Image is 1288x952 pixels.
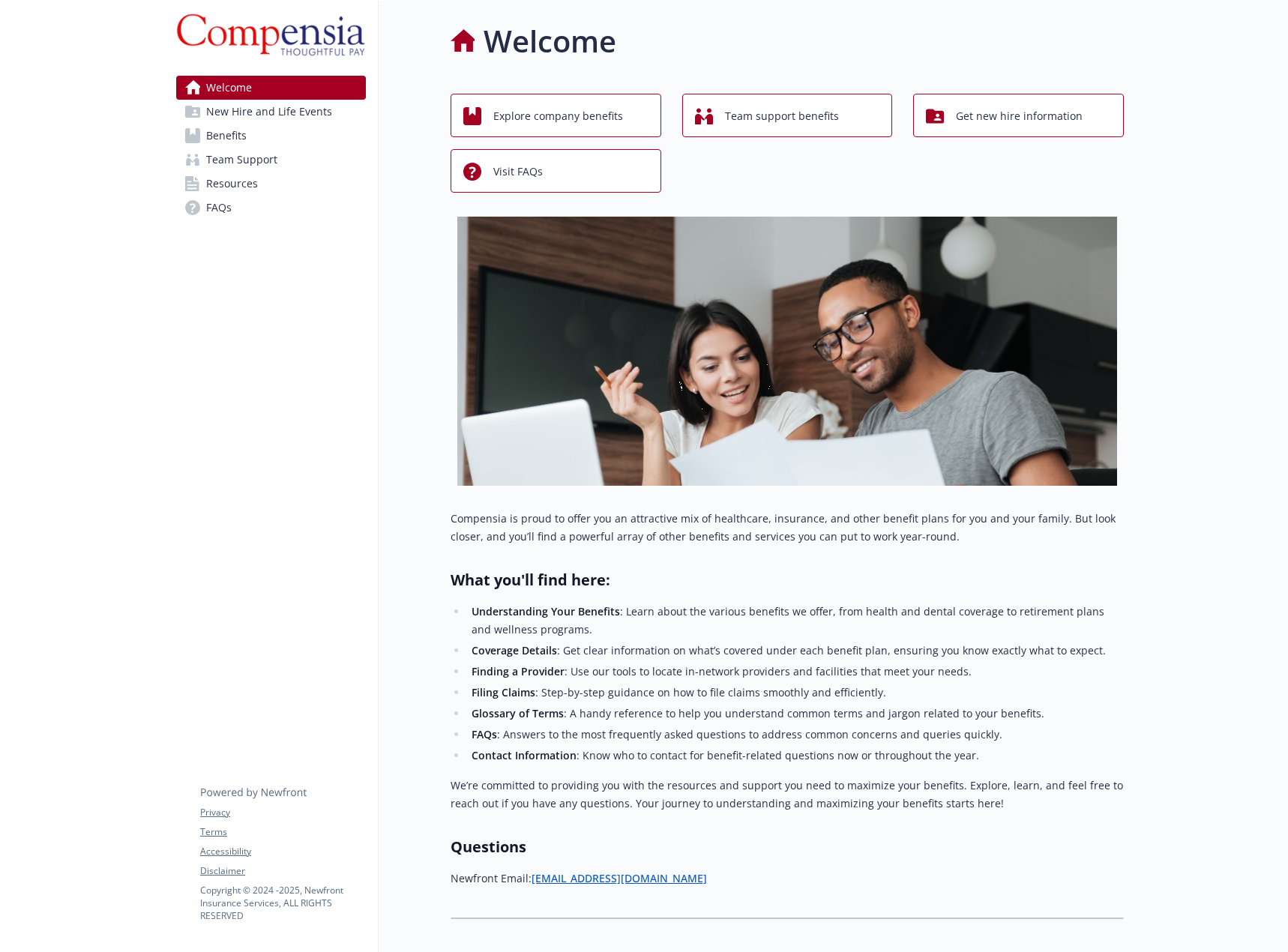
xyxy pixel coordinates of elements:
strong: Understanding Your Benefits [472,604,620,618]
strong: Glossary of Terms [472,706,564,720]
li: : Get clear information on what’s covered under each benefit plan, ensuring you know exactly what... [467,642,1124,660]
li: : A handy reference to help you understand common terms and jargon related to your benefits. [467,705,1124,723]
p: We’re committed to providing you with the resources and support you need to maximize your benefit... [451,777,1124,813]
a: Disclaimer [200,864,365,878]
li: : Learn about the various benefits we offer, from health and dental coverage to retirement plans ... [467,603,1124,639]
span: New Hire and Life Events [206,100,332,124]
h2: What you'll find here: [451,570,1124,591]
a: Welcome [176,76,366,100]
button: Get new hire information [913,94,1124,137]
img: overview page banner [457,217,1117,486]
strong: Finding a Provider [472,664,565,678]
a: New Hire and Life Events [176,100,366,124]
strong: Contact Information [472,748,577,762]
p: Compensia is proud to offer you an attractive mix of healthcare, insurance, and other benefit pla... [451,510,1124,546]
li: : Answers to the most frequently asked questions to address common concerns and queries quickly. [467,726,1124,744]
span: Team support benefits [725,102,839,130]
strong: Coverage Details [472,643,557,657]
a: Benefits [176,124,366,148]
span: Welcome [206,76,252,100]
p: Copyright © 2024 - 2025 , Newfront Insurance Services, ALL RIGHTS RESERVED [200,884,365,922]
span: Visit FAQs [493,157,543,186]
span: Team Support [206,148,277,172]
button: Visit FAQs [451,149,661,193]
strong: Filing Claims [472,685,535,699]
p: Newfront Email: [451,870,1124,888]
a: Resources [176,172,366,196]
a: [EMAIL_ADDRESS][DOMAIN_NAME] [532,871,707,885]
strong: FAQs [472,727,497,741]
a: Team Support [176,148,366,172]
h1: Welcome [484,19,616,64]
span: Benefits [206,124,247,148]
span: Resources [206,172,258,196]
h2: Questions [451,837,1124,858]
span: Explore company benefits [493,102,623,130]
a: FAQs [176,196,366,220]
a: Privacy [200,806,365,819]
a: Terms [200,825,365,839]
a: Accessibility [200,845,365,858]
li: : Know who to contact for benefit-related questions now or throughout the year. [467,747,1124,765]
li: : Use our tools to locate in-network providers and facilities that meet your needs. [467,663,1124,681]
button: Team support benefits [682,94,893,137]
span: FAQs [206,196,232,220]
button: Explore company benefits [451,94,661,137]
span: Get new hire information [956,102,1083,130]
li: : Step-by-step guidance on how to file claims smoothly and efficiently. [467,684,1124,702]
